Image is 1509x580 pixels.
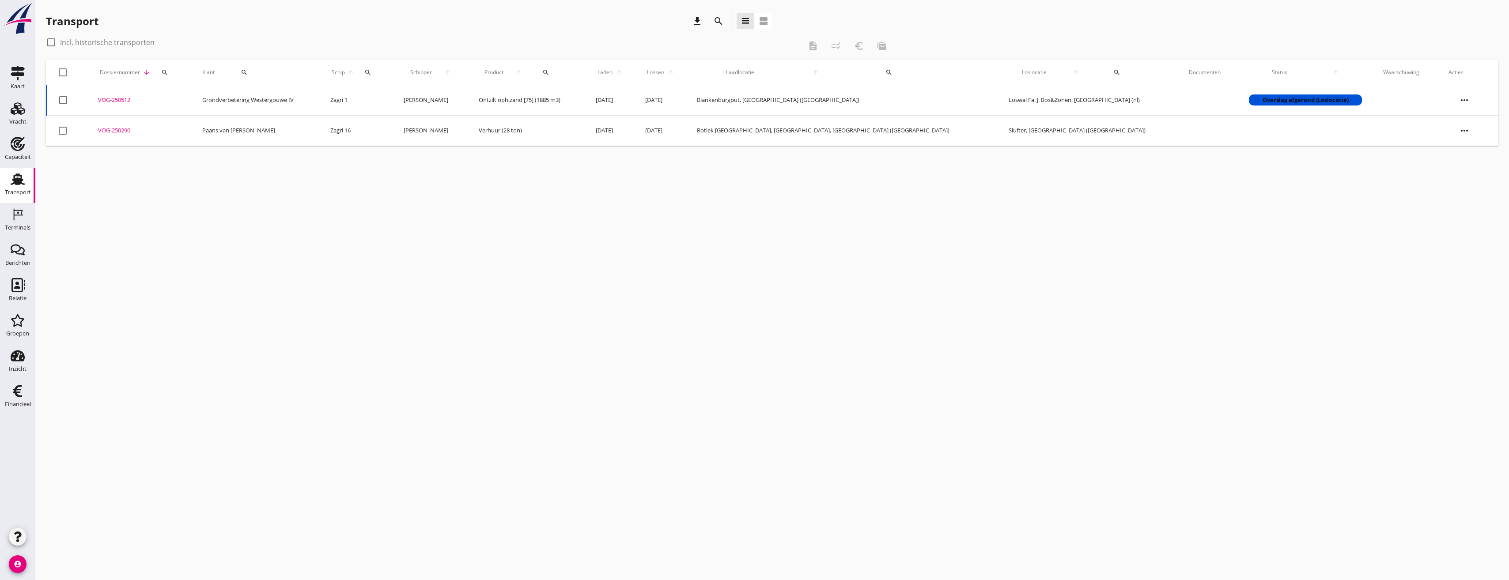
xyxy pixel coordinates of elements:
[635,85,686,116] td: [DATE]
[635,115,686,146] td: [DATE]
[1059,69,1093,76] i: arrow_upward
[161,69,168,76] i: search
[614,69,624,76] i: arrow_upward
[141,69,151,76] i: arrow_downward
[5,154,31,160] div: Capaciteit
[1249,94,1362,106] div: Overslag afgerond (Loslocatie)
[510,69,529,76] i: arrow_upward
[5,225,30,230] div: Terminals
[713,16,724,26] i: search
[1452,118,1477,143] i: more_horiz
[192,85,320,116] td: Grondverbetering Westergouwe IV
[1249,68,1310,76] span: Status
[479,68,510,76] span: Product
[1009,68,1059,76] span: Loslocatie
[468,85,585,116] td: Ontzilt oph.zand [75] (1885 m3)
[364,69,371,76] i: search
[998,115,1178,146] td: Slufter, [GEOGRAPHIC_DATA] ([GEOGRAPHIC_DATA])
[692,16,703,26] i: download
[9,119,26,124] div: Vracht
[585,115,635,146] td: [DATE]
[645,68,666,76] span: Lossen
[98,126,181,135] div: VOG-250290
[468,115,585,146] td: Verhuur (28 ton)
[9,555,26,573] i: account_circle
[1448,68,1488,76] div: Acties
[1383,68,1427,76] div: Waarschuwing
[5,401,31,407] div: Financieel
[6,331,29,336] div: Groepen
[98,68,141,76] span: Dossiernummer
[11,83,25,89] div: Kaart
[346,69,355,76] i: arrow_upward
[393,115,468,146] td: [PERSON_NAME]
[320,85,393,116] td: Zagri 1
[666,69,676,76] i: arrow_upward
[758,16,769,26] i: view_agenda
[192,115,320,146] td: Paans van [PERSON_NAME]
[46,14,98,28] div: Transport
[1310,69,1362,76] i: arrow_upward
[60,38,155,47] label: Incl. historische transporten
[783,69,848,76] i: arrow_upward
[98,96,181,105] div: VOG-250512
[404,68,438,76] span: Schipper
[9,366,26,372] div: Inzicht
[9,295,26,301] div: Relatie
[686,85,998,116] td: Blankenburgput, [GEOGRAPHIC_DATA] ([GEOGRAPHIC_DATA])
[686,115,998,146] td: Botlek [GEOGRAPHIC_DATA], [GEOGRAPHIC_DATA], [GEOGRAPHIC_DATA] ([GEOGRAPHIC_DATA])
[5,189,31,195] div: Transport
[1452,88,1477,113] i: more_horiz
[241,69,248,76] i: search
[330,68,346,76] span: Schip
[697,68,783,76] span: Laadlocatie
[2,2,34,35] img: logo-small.a267ee39.svg
[998,85,1178,116] td: Loswal Fa. J. Bos&Zonen, [GEOGRAPHIC_DATA] (nl)
[202,62,309,83] div: Klant
[5,260,30,266] div: Berichten
[1189,68,1228,76] div: Documenten
[320,115,393,146] td: Zagri 16
[740,16,751,26] i: view_headline
[885,69,893,76] i: search
[393,85,468,116] td: [PERSON_NAME]
[438,69,458,76] i: arrow_upward
[585,85,635,116] td: [DATE]
[1113,69,1120,76] i: search
[542,69,549,76] i: search
[596,68,614,76] span: Laden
